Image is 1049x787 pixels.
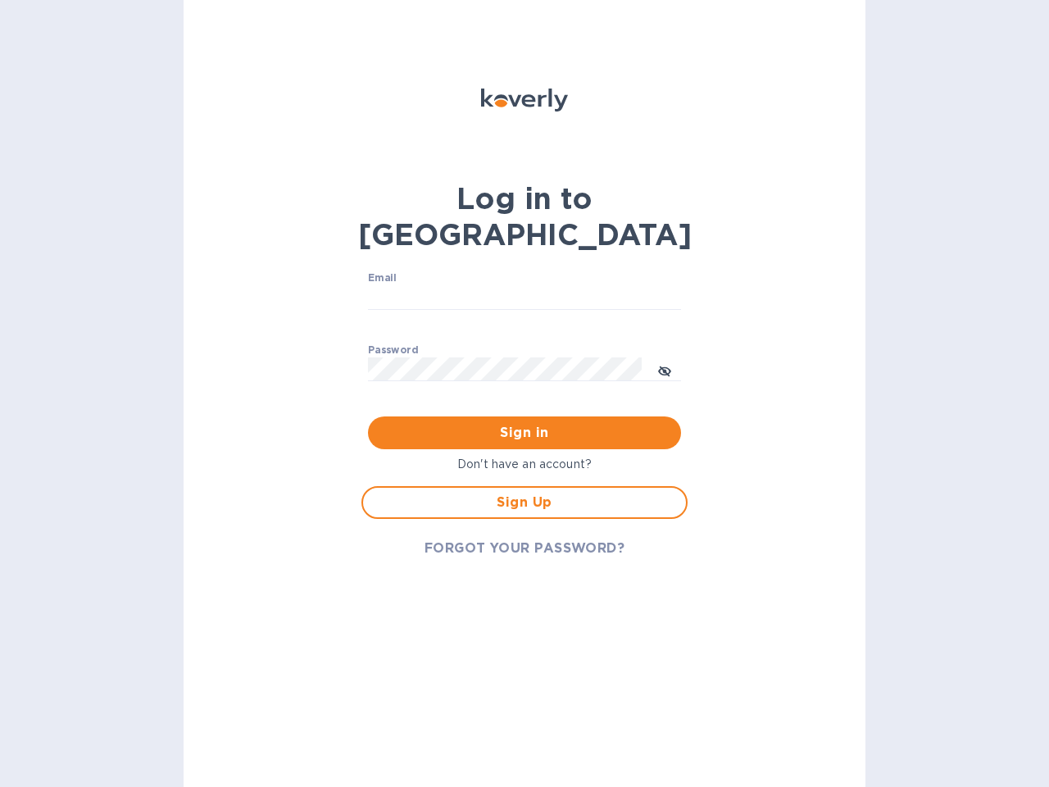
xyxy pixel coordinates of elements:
[361,456,688,473] p: Don't have an account?
[648,353,681,386] button: toggle password visibility
[381,423,668,443] span: Sign in
[368,274,397,284] label: Email
[481,89,568,111] img: Koverly
[368,345,418,355] label: Password
[368,416,681,449] button: Sign in
[376,493,673,512] span: Sign Up
[425,539,625,558] span: FORGOT YOUR PASSWORD?
[361,486,688,519] button: Sign Up
[358,180,692,252] b: Log in to [GEOGRAPHIC_DATA]
[411,532,638,565] button: FORGOT YOUR PASSWORD?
